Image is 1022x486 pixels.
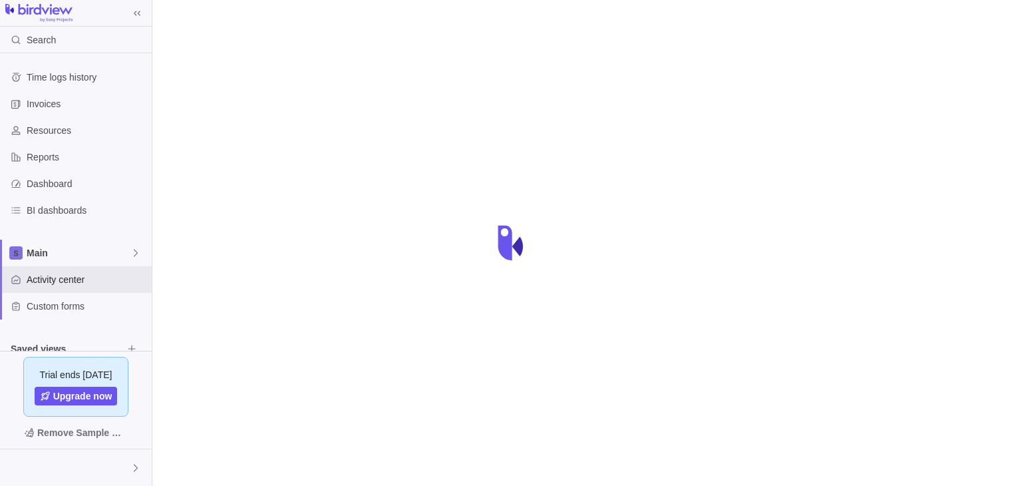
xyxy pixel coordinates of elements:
span: Remove Sample Data [37,425,128,441]
span: Custom forms [27,300,146,313]
img: logo [5,4,73,23]
span: Reports [27,150,146,164]
span: Time logs history [27,71,146,84]
span: Activity center [27,273,146,286]
span: Main [27,246,130,260]
div: loading [484,216,538,270]
span: Dashboard [27,177,146,190]
span: Remove Sample Data [11,422,141,443]
span: Trial ends [DATE] [40,368,112,381]
span: BI dashboards [27,204,146,217]
div: Rabia [8,460,24,476]
span: Search [27,33,56,47]
span: Saved views [11,342,122,356]
span: Browse views [122,340,141,358]
span: Invoices [27,97,146,111]
a: Upgrade now [35,387,118,405]
span: Resources [27,124,146,137]
span: Upgrade now [53,389,112,403]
